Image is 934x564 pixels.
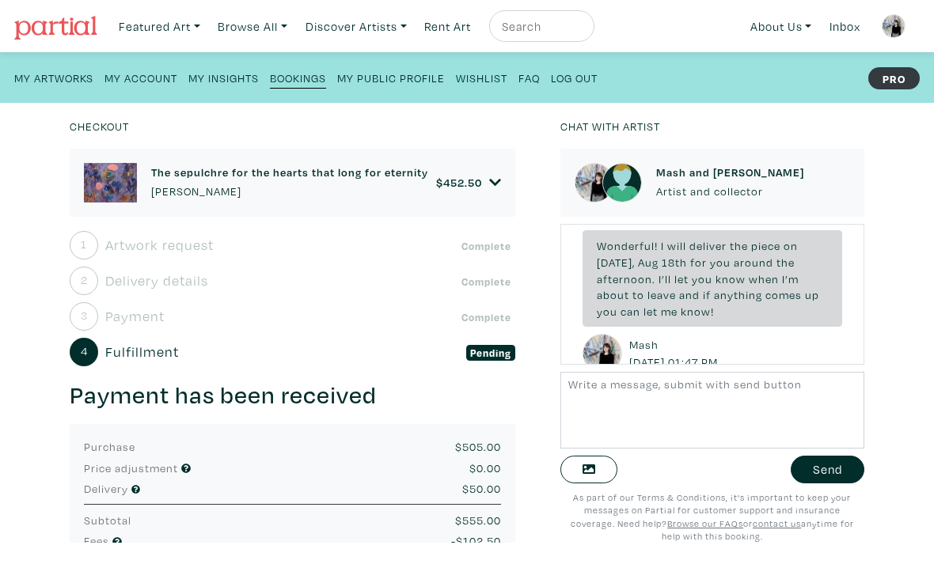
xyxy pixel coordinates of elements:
[211,10,294,43] a: Browse All
[84,439,135,454] span: Purchase
[104,70,177,85] small: My Account
[84,513,131,528] span: Subtotal
[583,334,622,373] img: phpThumb.php
[629,336,722,370] small: Mash [DATE] 01:47 PM
[81,274,88,286] small: 2
[656,165,804,179] h6: Mash and [PERSON_NAME]
[81,239,87,250] small: 1
[659,271,671,286] span: I’ll
[791,456,864,483] button: Send
[765,287,802,302] span: comes
[632,287,644,302] span: to
[455,439,501,454] span: $505.00
[647,287,676,302] span: leave
[644,304,658,319] span: let
[882,14,906,38] img: phpThumb.php
[560,119,660,134] small: Chat with artist
[298,10,414,43] a: Discover Artists
[466,345,516,361] span: Pending
[14,70,93,85] small: My Artworks
[188,70,259,85] small: My Insights
[70,380,515,411] h3: Payment has been received
[112,10,207,43] a: Featured Art
[597,271,655,286] span: afternoon.
[462,481,501,496] span: $50.00
[784,238,798,253] span: on
[805,287,819,302] span: up
[749,271,779,286] span: when
[458,309,516,325] span: Complete
[551,70,598,85] small: Log Out
[458,274,516,290] span: Complete
[518,70,540,85] small: FAQ
[70,119,129,134] small: Checkout
[151,165,428,199] a: The sepulchre for the hearts that long for eternity [PERSON_NAME]
[714,287,762,302] span: anything
[689,238,727,253] span: deliver
[656,183,804,200] p: Artist and collector
[571,491,854,543] small: As part of our Terms & Conditions, it's important to keep your messages on Partial for customer s...
[703,287,711,302] span: if
[84,460,178,475] span: Price adjustment
[105,270,208,291] span: Delivery details
[84,533,109,548] span: Fees
[84,163,137,203] img: phpThumb.php
[469,460,501,475] span: $0.00
[451,533,501,548] span: -$102.50
[734,255,773,270] span: around
[105,234,214,256] span: Artwork request
[458,238,516,254] span: Complete
[105,305,165,327] span: Payment
[690,255,707,270] span: for
[456,70,507,85] small: Wishlist
[105,341,179,362] span: Fulfillment
[270,70,326,85] small: Bookings
[436,176,502,190] a: $452.50
[597,287,629,302] span: about
[551,66,598,88] a: Log Out
[662,255,687,270] span: 18th
[822,10,868,43] a: Inbox
[751,238,780,253] span: piece
[681,304,714,319] span: know!
[337,66,445,88] a: My Public Profile
[270,66,326,89] a: Bookings
[710,255,731,270] span: you
[188,66,259,88] a: My Insights
[14,66,93,88] a: My Artworks
[868,67,920,89] strong: PRO
[621,304,640,319] span: can
[151,183,428,200] p: [PERSON_NAME]
[455,513,501,528] span: $555.00
[597,255,635,270] span: [DATE],
[638,255,659,270] span: Aug
[81,346,88,357] small: 4
[667,238,686,253] span: will
[337,70,445,85] small: My Public Profile
[436,176,482,189] h6: $
[518,66,540,88] a: FAQ
[104,66,177,88] a: My Account
[597,304,617,319] span: you
[667,517,743,529] a: Browse our FAQs
[753,517,801,529] a: contact us
[716,271,746,286] span: know
[730,238,748,253] span: the
[443,175,482,190] span: 452.50
[417,10,478,43] a: Rent Art
[679,287,700,302] span: and
[575,163,614,203] img: phpThumb.php
[782,271,799,286] span: I’m
[692,271,712,286] span: you
[674,271,689,286] span: let
[84,481,128,496] span: Delivery
[743,10,819,43] a: About Us
[776,255,795,270] span: the
[661,238,664,253] span: I
[602,163,642,203] img: avatar.png
[500,17,579,36] input: Search
[661,304,678,319] span: me
[151,165,428,179] h6: The sepulchre for the hearts that long for eternity
[597,238,658,253] span: Wonderful!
